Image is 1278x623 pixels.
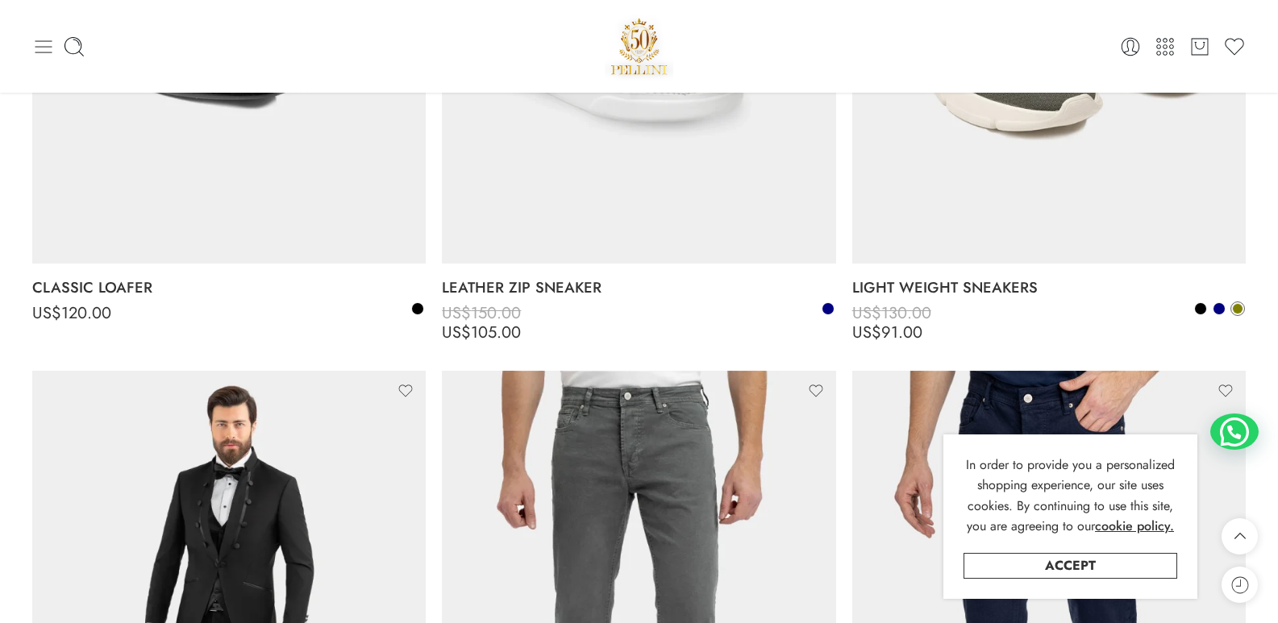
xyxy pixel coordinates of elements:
bdi: 130.00 [852,301,931,325]
bdi: 150.00 [442,301,521,325]
a: Wishlist [1223,35,1246,58]
a: Navy [1212,301,1226,316]
span: US$ [442,321,471,344]
span: US$ [852,301,881,325]
a: Navy [821,301,835,316]
bdi: 105.00 [442,321,521,344]
span: US$ [32,301,61,325]
a: LIGHT WEIGHT SNEAKERS [852,272,1246,304]
span: US$ [852,321,881,344]
a: CLASSIC LOAFER [32,272,426,304]
a: cookie policy. [1095,516,1174,537]
bdi: 91.00 [852,321,922,344]
a: Login / Register [1119,35,1142,58]
a: LEATHER ZIP SNEAKER [442,272,835,304]
span: US$ [442,301,471,325]
span: In order to provide you a personalized shopping experience, our site uses cookies. By continuing ... [966,455,1175,536]
img: Pellini [605,12,674,81]
a: Black [410,301,425,316]
a: Black [1193,301,1208,316]
bdi: 120.00 [32,301,111,325]
a: Accept [964,553,1177,579]
a: Cart [1188,35,1211,58]
a: Olive [1230,301,1245,316]
a: Pellini - [605,12,674,81]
